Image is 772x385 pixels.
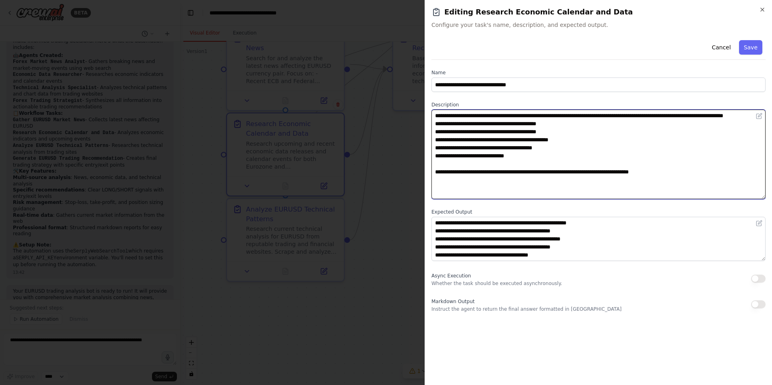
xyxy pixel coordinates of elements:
button: Open in editor [754,111,764,121]
h2: Editing Research Economic Calendar and Data [431,6,766,18]
span: Configure your task's name, description, and expected output. [431,21,766,29]
label: Expected Output [431,209,766,215]
label: Name [431,69,766,76]
p: Instruct the agent to return the final answer formatted in [GEOGRAPHIC_DATA] [431,306,622,312]
label: Description [431,102,766,108]
p: Whether the task should be executed asynchronously. [431,280,562,287]
button: Save [739,40,762,55]
button: Cancel [707,40,735,55]
span: Markdown Output [431,299,474,304]
button: Open in editor [754,218,764,228]
span: Async Execution [431,273,471,279]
